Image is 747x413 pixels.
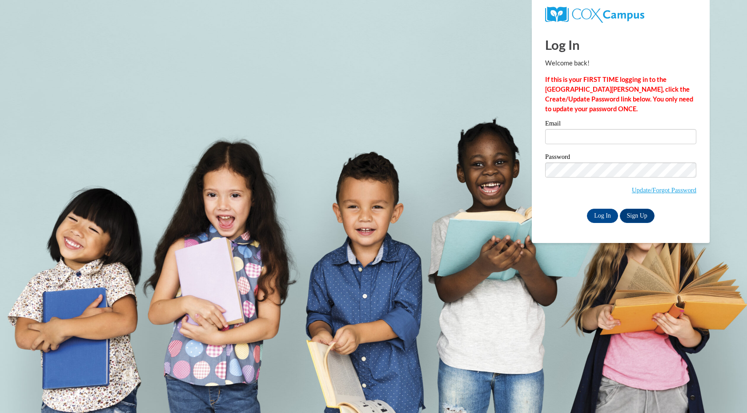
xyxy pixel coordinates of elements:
[632,186,696,194] a: Update/Forgot Password
[545,76,693,113] strong: If this is your FIRST TIME logging in to the [GEOGRAPHIC_DATA][PERSON_NAME], click the Create/Upd...
[545,154,696,162] label: Password
[545,120,696,129] label: Email
[620,209,655,223] a: Sign Up
[587,209,618,223] input: Log In
[545,36,696,54] h1: Log In
[545,58,696,68] p: Welcome back!
[545,7,644,23] img: COX Campus
[545,10,644,18] a: COX Campus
